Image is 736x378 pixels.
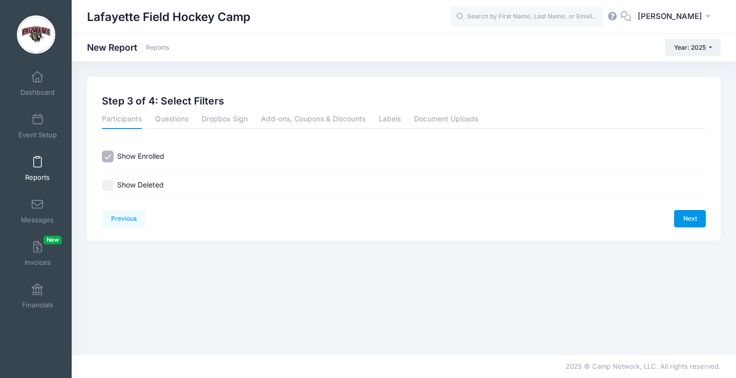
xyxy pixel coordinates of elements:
a: Add-ons, Coupons & Discounts [261,111,365,129]
h1: Lafayette Field Hockey Camp [87,5,250,29]
span: Reports [25,173,50,182]
span: Messages [21,216,54,224]
span: Financials [22,301,53,309]
a: Event Setup [13,108,62,144]
a: InvoicesNew [13,236,62,271]
label: Show Enrolled [117,151,164,162]
a: Questions [155,111,188,129]
span: New [44,236,62,244]
a: Labels [379,111,401,129]
a: Next [674,210,706,227]
h2: Step 3 of 4: Select Filters [102,95,501,107]
span: [PERSON_NAME] [638,11,702,22]
a: Financials [13,278,62,314]
a: Dropbox Sign [202,111,248,129]
a: Messages [13,193,62,229]
span: Year: 2025 [674,44,706,51]
button: [PERSON_NAME] [631,5,721,29]
label: Show Deleted [117,180,164,191]
h1: New Report [87,42,169,53]
a: Previous [102,210,145,227]
a: Participants [102,111,142,129]
a: Document Uploads [414,111,478,129]
span: 2025 © Camp Network, LLC. All rights reserved. [566,362,721,370]
span: Dashboard [20,88,55,97]
span: Event Setup [18,131,57,139]
button: Year: 2025 [665,39,721,56]
img: Lafayette Field Hockey Camp [17,15,55,54]
a: Reports [13,151,62,186]
a: Reports [146,44,169,52]
a: Dashboard [13,66,62,101]
span: Invoices [25,258,51,267]
input: Search by First Name, Last Name, or Email... [450,7,603,27]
